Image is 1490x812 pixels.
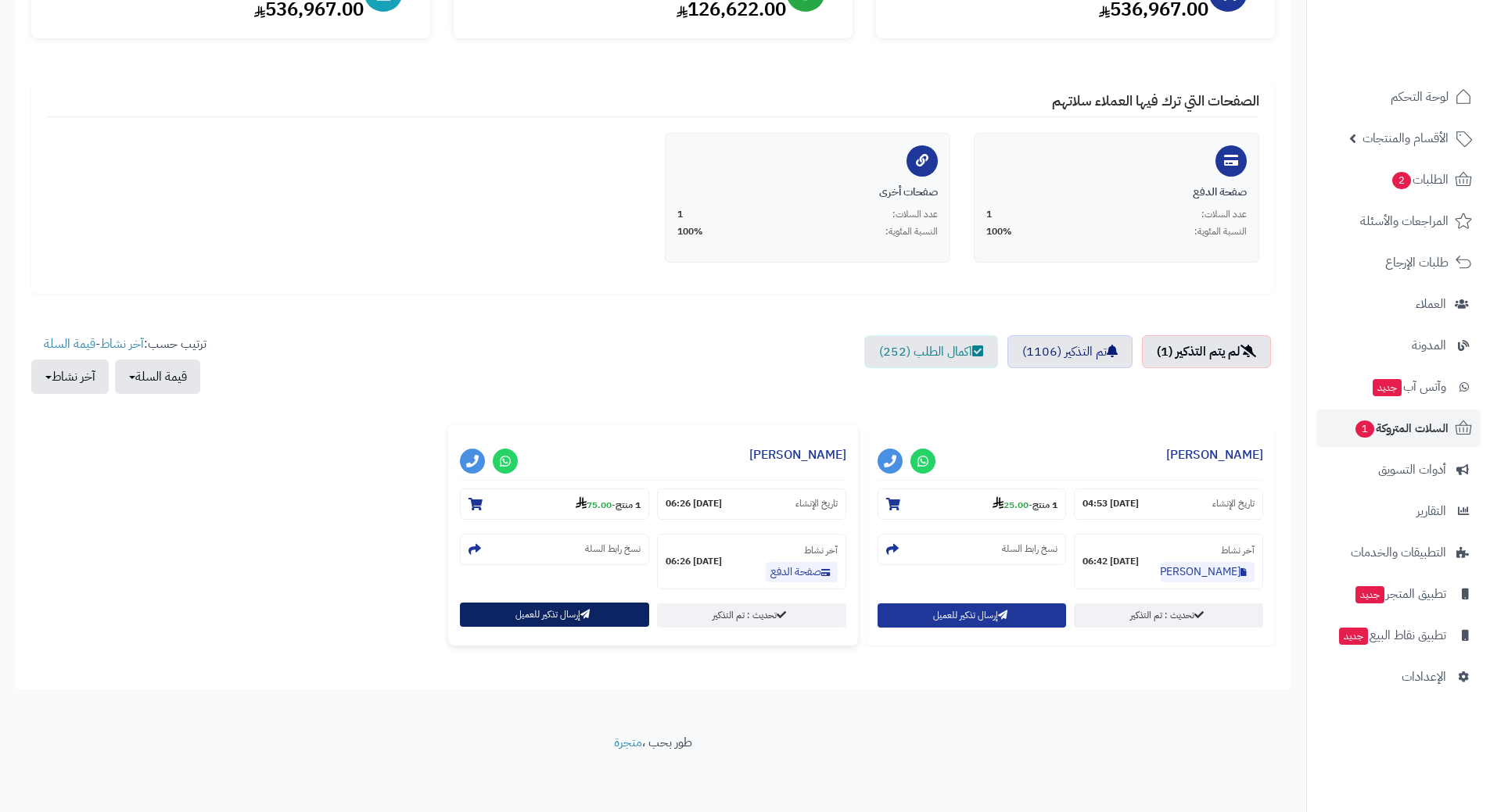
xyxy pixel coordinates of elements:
span: 2 [1392,172,1411,189]
button: إرسال تذكير للعميل [460,603,649,627]
span: 1 [677,208,683,221]
a: اكمال الطلب (252) [864,335,998,368]
span: تطبيق نقاط البيع [1337,624,1446,646]
span: لوحة التحكم [1391,86,1449,108]
section: 1 منتج-25.00 [878,488,1067,520]
a: أدوات التسويق [1316,451,1481,488]
span: 100% [986,225,1012,238]
span: المراجعات والأسئلة [1360,210,1449,232]
a: قيمة السلة [44,334,95,353]
div: صفحات أخرى [677,184,938,200]
div: صفحة الدفع [986,184,1247,200]
a: التقارير [1316,492,1481,530]
span: 100% [677,225,703,238]
span: جديد [1373,379,1402,396]
span: النسبة المئوية: [885,225,938,238]
ul: ترتيب حسب: - [31,335,206,394]
a: تم التذكير (1106) [1007,335,1133,368]
span: جديد [1355,586,1384,603]
small: نسخ رابط السلة [1002,542,1057,556]
a: لم يتم التذكير (1) [1142,335,1271,368]
small: - [993,496,1057,512]
small: - [576,496,641,512]
button: آخر نشاط [31,359,109,394]
a: [PERSON_NAME] [749,445,846,464]
strong: [DATE] 06:26 [666,555,722,568]
section: نسخ رابط السلة [460,534,649,565]
a: تطبيق المتجرجديد [1316,575,1481,613]
a: السلات المتروكة1 [1316,410,1481,447]
span: السلات المتروكة [1354,417,1449,439]
a: وآتس آبجديد [1316,368,1481,406]
a: الطلبات2 [1316,161,1481,199]
strong: [DATE] 04:53 [1082,497,1139,510]
a: متجرة [614,733,642,752]
strong: [DATE] 06:26 [666,497,722,510]
small: تاريخ الإنشاء [795,497,838,510]
span: الإعدادات [1402,666,1446,688]
span: وآتس آب [1371,376,1446,398]
a: تحديث : تم التذكير [657,603,846,628]
small: تاريخ الإنشاء [1212,497,1255,510]
strong: 75.00 [576,498,612,512]
span: جديد [1339,628,1368,645]
a: آخر نشاط [100,334,144,353]
small: آخر نشاط [1221,543,1255,557]
a: المراجعات والأسئلة [1316,202,1481,240]
strong: [DATE] 06:42 [1082,555,1139,568]
span: عدد السلات: [892,208,938,221]
a: تطبيق نقاط البيعجديد [1316,617,1481,654]
span: التطبيقات والخدمات [1351,542,1446,563]
span: 1 [986,208,992,221]
span: التقارير [1416,500,1446,522]
section: 1 منتج-75.00 [460,488,649,520]
span: 1 [1355,420,1374,438]
a: التطبيقات والخدمات [1316,534,1481,571]
a: صفحة الدفع [766,562,838,582]
a: تحديث : تم التذكير [1074,603,1263,628]
strong: 1 منتج [616,498,641,512]
span: طلبات الإرجاع [1385,252,1449,274]
strong: 25.00 [993,498,1029,512]
a: [PERSON_NAME] [1161,562,1255,582]
button: إرسال تذكير للعميل [878,603,1067,628]
span: العملاء [1416,293,1446,315]
span: أدوات التسويق [1378,459,1446,481]
a: الإعدادات [1316,658,1481,696]
small: آخر نشاط [804,543,838,557]
span: الطلبات [1391,169,1449,191]
a: العملاء [1316,285,1481,323]
span: تطبيق المتجر [1354,583,1446,605]
strong: 1 منتج [1032,498,1057,512]
button: قيمة السلة [115,359,200,394]
small: نسخ رابط السلة [585,542,641,556]
section: نسخ رابط السلة [878,534,1067,565]
a: لوحة التحكم [1316,78,1481,116]
h4: الصفحات التي ترك فيها العملاء سلاتهم [47,93,1259,117]
span: المدونة [1412,334,1446,356]
a: المدونة [1316,327,1481,364]
span: عدد السلات: [1201,208,1247,221]
span: النسبة المئوية: [1194,225,1247,238]
span: الأقسام والمنتجات [1363,127,1449,149]
a: طلبات الإرجاع [1316,244,1481,281]
a: [PERSON_NAME] [1166,445,1263,464]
